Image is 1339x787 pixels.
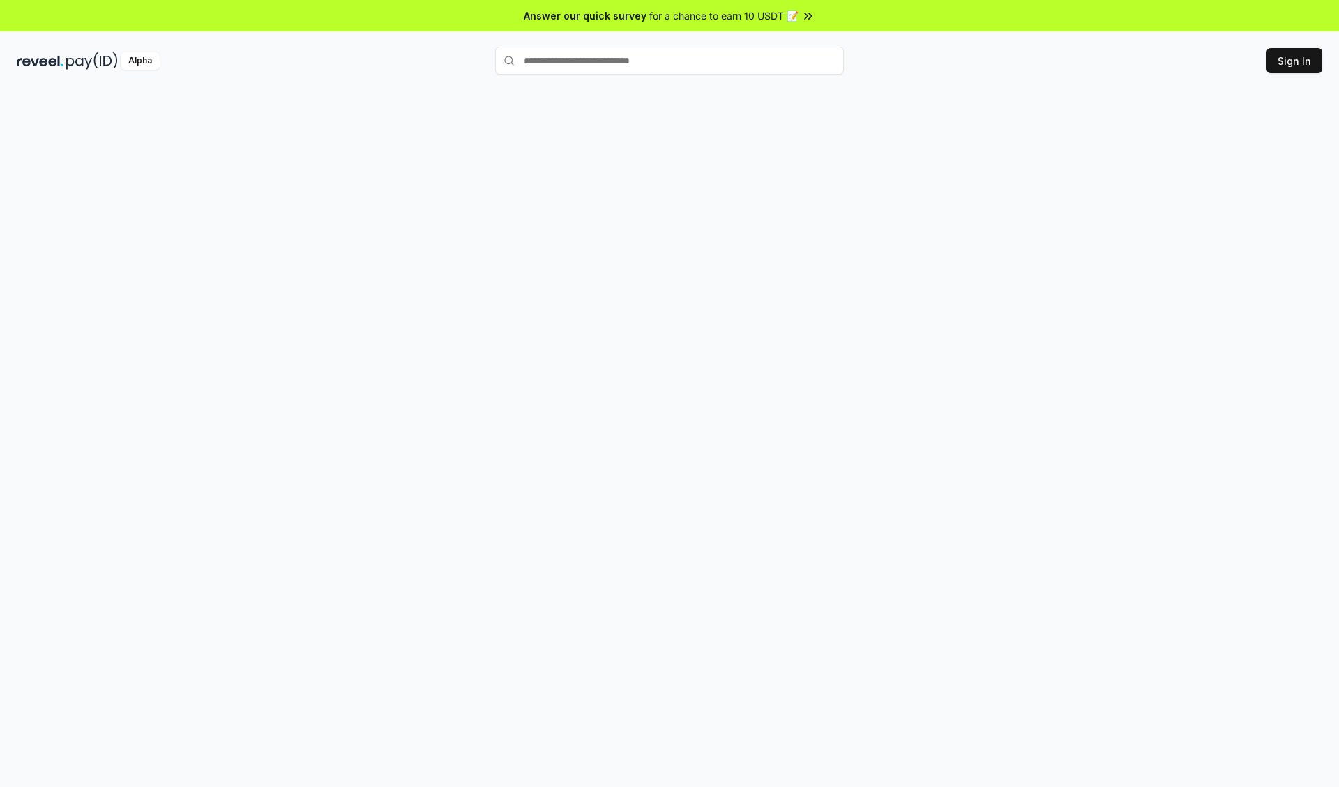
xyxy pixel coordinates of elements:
button: Sign In [1266,48,1322,73]
img: pay_id [66,52,118,70]
img: reveel_dark [17,52,63,70]
span: Answer our quick survey [524,8,646,23]
div: Alpha [121,52,160,70]
span: for a chance to earn 10 USDT 📝 [649,8,799,23]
